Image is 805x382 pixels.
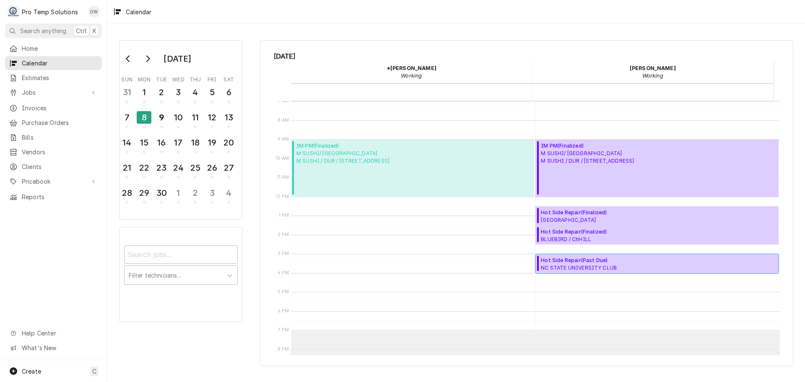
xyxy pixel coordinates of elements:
[155,161,168,174] div: 23
[22,44,98,53] span: Home
[296,142,390,150] span: IM PM ( Finalized )
[22,59,98,68] span: Calendar
[120,86,133,99] div: 31
[120,161,133,174] div: 21
[541,236,646,242] span: BLUEBIRD / ChHILL BLUEBIRD / ChHILL / [STREET_ADDRESS]
[120,111,133,124] div: 7
[5,42,102,55] a: Home
[222,136,235,149] div: 20
[155,187,168,199] div: 30
[205,111,218,124] div: 12
[5,116,102,130] a: Purchase Orders
[205,161,218,174] div: 26
[630,65,676,71] strong: [PERSON_NAME]
[5,145,102,159] a: Vendors
[22,73,98,82] span: Estimates
[22,8,78,16] div: Pro Temp Solutions
[274,155,291,162] span: 10 AM
[120,52,137,65] button: Go to previous month
[275,270,291,276] span: 4 PM
[204,73,221,83] th: Friday
[642,73,663,79] em: Working
[535,206,779,226] div: [Service] Hot Side Repair DURHAM HOTEL DURHAM HOTEL / DUR / 315 E Chapel Hill St, Durham, NC 2770...
[535,254,779,273] div: Hot Side Repair(Past Due)NC STATE UNIVERSITY CLUBNC STATE UNI CLUB / RAL / [STREET_ADDRESS]
[22,148,98,156] span: Vendors
[222,111,235,124] div: 13
[161,52,194,66] div: [DATE]
[387,65,436,71] strong: *[PERSON_NAME]
[5,56,102,70] a: Calendar
[222,161,235,174] div: 27
[275,308,291,314] span: 6 PM
[172,187,185,199] div: 1
[22,162,98,171] span: Clients
[291,140,534,197] div: IM PM(Finalized)M SUSHI/ [GEOGRAPHIC_DATA]M SUSHI / DUR / [STREET_ADDRESS]
[274,51,780,62] span: [DATE]
[22,133,98,142] span: Bills
[541,142,634,150] span: IM PM ( Finalized )
[137,111,151,124] div: 8
[76,26,87,35] span: Ctrl
[275,250,291,257] span: 3 PM
[170,73,187,83] th: Wednesday
[124,245,238,264] input: Search jobs...
[535,226,779,245] div: [Service] Hot Side Repair BLUEBIRD / ChHILL BLUEBIRD / ChHILL / 601 Meadowmont Village Cir, Chape...
[274,193,291,200] span: 12 PM
[541,264,662,271] span: NC STATE UNIVERSITY CLUB NC STATE UNI CLUB / RAL / [STREET_ADDRESS]
[172,86,185,99] div: 3
[205,136,218,149] div: 19
[275,136,291,143] span: 9 AM
[189,136,202,149] div: 18
[535,140,779,197] div: [Service] IM PM M SUSHI/ DURHAM M SUSHI / DUR / 311 Holland St, Durham, NC 27701 ID: 090125-01IMP...
[119,40,242,220] div: Calendar Day Picker
[5,23,102,38] button: Search anythingCtrlK
[138,86,151,99] div: 1
[153,73,170,83] th: Tuesday
[291,140,534,197] div: [Service] IM PM M SUSHI/ DURHAM M SUSHI / DUR / 311 Holland St, Durham, NC 27701 ID: 090125-01IMP...
[172,136,185,149] div: 17
[120,187,133,199] div: 28
[277,212,291,219] span: 1 PM
[535,140,779,197] div: IM PM(Finalized)M SUSHI/ [GEOGRAPHIC_DATA]M SUSHI / DUR / [STREET_ADDRESS]
[138,161,151,174] div: 22
[138,187,151,199] div: 29
[275,231,291,238] span: 2 PM
[535,254,779,273] div: [Service] Hot Side Repair NC STATE UNIVERSITY CLUB NC STATE UNI CLUB / RAL / 4200 Hillsborough St...
[22,177,85,186] span: Pricebook
[120,136,133,149] div: 14
[22,88,85,97] span: Jobs
[155,111,168,124] div: 9
[8,6,19,18] div: P
[22,192,98,201] span: Reports
[8,6,19,18] div: Pro Temp Solutions's Avatar
[189,111,202,124] div: 11
[22,104,98,112] span: Invoices
[541,216,666,223] span: [GEOGRAPHIC_DATA] [GEOGRAPHIC_DATA] / DUR / [STREET_ADDRESS]
[222,187,235,199] div: 4
[532,62,774,83] div: Dakota Williams - Working
[189,187,202,199] div: 2
[275,117,291,124] span: 8 AM
[88,6,100,18] div: Dana Williams's Avatar
[221,73,237,83] th: Saturday
[138,136,151,149] div: 15
[119,73,135,83] th: Sunday
[205,187,218,199] div: 3
[5,341,102,355] a: Go to What's New
[5,86,102,99] a: Go to Jobs
[22,329,97,338] span: Help Center
[535,226,779,245] div: Hot Side Repair(Finalized)BLUEBIRD / ChHILLBLUEBIRD / ChHILL / [STREET_ADDRESS]
[5,326,102,340] a: Go to Help Center
[119,227,242,322] div: Calendar Filters
[205,86,218,99] div: 5
[541,209,666,216] span: Hot Side Repair ( Finalized )
[5,101,102,115] a: Invoices
[155,86,168,99] div: 2
[260,40,793,366] div: Calendar Calendar
[276,327,291,333] span: 7 PM
[187,73,204,83] th: Thursday
[172,161,185,174] div: 24
[5,190,102,204] a: Reports
[276,98,291,104] span: 7 AM
[5,174,102,188] a: Go to Pricebook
